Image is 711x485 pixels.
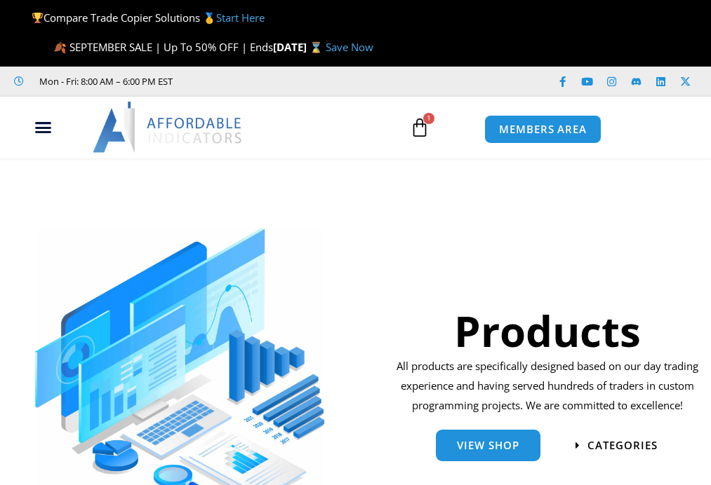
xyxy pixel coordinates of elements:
div: Menu Toggle [8,114,78,141]
p: All products are specifically designed based on our day trading experience and having served hund... [394,357,700,416]
span: categories [587,440,658,451]
img: 🏆 [32,13,43,23]
a: Save Now [326,40,373,54]
span: View Shop [457,440,519,451]
span: Compare Trade Copier Solutions 🥇 [32,11,265,25]
a: MEMBERS AREA [484,115,602,144]
img: LogoAI | Affordable Indicators – NinjaTrader [93,102,244,152]
span: 🍂 SEPTEMBER SALE | Up To 50% OFF | Ends [53,40,273,54]
strong: [DATE] ⌛ [273,40,326,54]
span: Mon - Fri: 8:00 AM – 6:00 PM EST [36,73,173,90]
iframe: Customer reviews powered by Trustpilot [180,74,390,88]
a: 1 [389,107,451,148]
a: View Shop [436,430,540,461]
h1: Products [394,301,700,360]
span: 1 [423,113,434,124]
a: categories [576,440,658,451]
span: MEMBERS AREA [499,124,587,135]
a: Start Here [216,11,265,25]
